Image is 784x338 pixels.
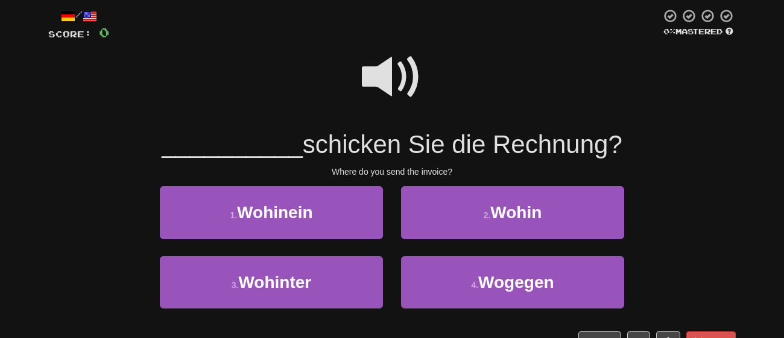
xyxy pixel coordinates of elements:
button: 4.Wogegen [401,256,624,308]
div: Where do you send the invoice? [48,166,736,178]
span: 0 % [663,27,675,36]
div: Mastered [661,27,736,37]
span: Wohinter [238,273,311,292]
span: Wohin [490,203,542,222]
div: / [48,8,109,23]
span: 0 [99,25,109,40]
span: __________ [162,130,303,158]
span: Score: [48,29,92,39]
span: Wohinein [237,203,312,222]
button: 2.Wohin [401,186,624,239]
span: schicken Sie die Rechnung? [303,130,622,158]
small: 1 . [230,210,237,220]
small: 3 . [232,280,239,290]
button: 3.Wohinter [160,256,383,308]
small: 2 . [484,210,491,220]
button: 1.Wohinein [160,186,383,239]
span: Wogegen [478,273,554,292]
small: 4 . [471,280,478,290]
